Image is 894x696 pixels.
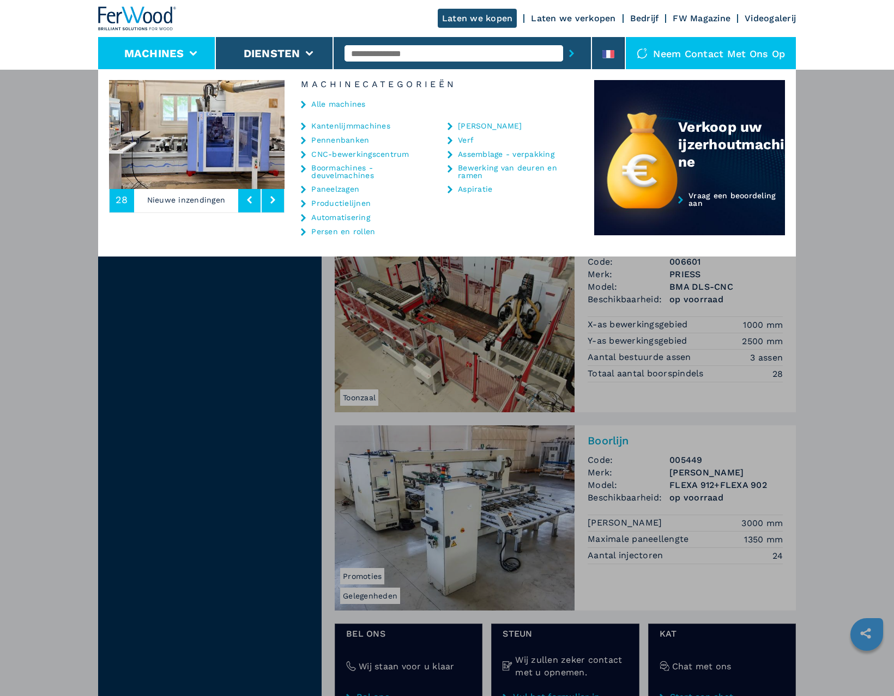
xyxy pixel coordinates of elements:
a: Verf [458,136,474,144]
font: Machinecategorieën [301,79,456,89]
font: Persen en rollen [311,227,375,236]
a: Productielijnen [311,199,371,207]
a: Assemblage - verpakking [458,150,554,158]
a: Persen en rollen [311,228,375,235]
font: Bewerking van deuren en ramen [458,163,557,180]
font: Boormachines - deuvelmachines [311,163,374,180]
a: Pennenbanken [311,136,369,144]
font: Nieuwe inzendingen [147,196,226,204]
font: Automatisering [311,213,370,222]
a: Alle machines [311,100,365,108]
a: Boormachines - deuvelmachines [311,164,420,179]
a: Automatisering [311,213,370,221]
a: [PERSON_NAME] [458,122,522,130]
a: Videogalerij [745,13,796,23]
a: Bedrijf [630,13,659,23]
img: image [109,80,285,189]
a: CNC-bewerkingscentrum [311,150,409,158]
font: Neem contact met ons op [653,48,785,59]
a: FW Magazine [673,13,730,23]
img: Neem contact met ons op [637,48,648,59]
a: Aspiratie [458,185,492,193]
a: Paneelzagen [311,185,359,193]
font: Verkoop uw ijzerhoutmachine [678,119,785,170]
font: 28 [116,194,128,205]
a: Vraag een beoordeling aan [594,192,785,236]
font: CNC-bewerkingscentrum [311,150,409,158]
img: image [285,80,460,189]
a: Laten we kopen [438,9,517,28]
a: Kantenlijmmachines [311,122,390,130]
img: Ferwood [98,7,177,30]
font: Vraag een beoordeling aan [688,191,776,207]
font: Productielijnen [311,199,371,207]
button: Machines [124,47,184,60]
font: Assemblage - verpakking [458,150,554,158]
a: Laten we verkopen [531,13,615,23]
button: verzendknop [563,41,580,66]
font: Laten we kopen [442,13,513,23]
button: Diensten [244,47,300,60]
a: Bewerking van deuren en ramen [458,164,567,179]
